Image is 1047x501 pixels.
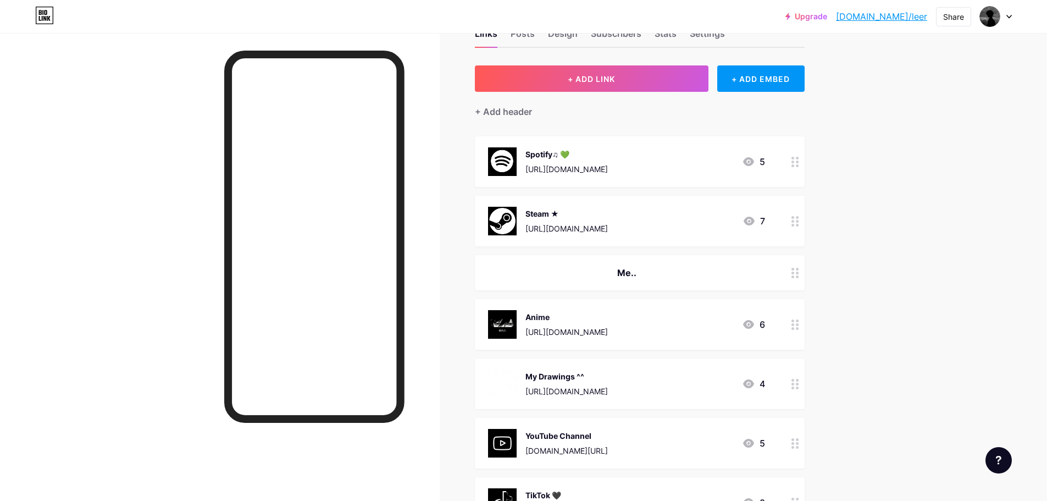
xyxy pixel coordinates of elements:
[488,310,517,339] img: Anime
[525,489,608,501] div: TikTok 🖤
[525,326,608,338] div: [URL][DOMAIN_NAME]
[525,371,608,382] div: My Drawings ^^
[836,10,927,23] a: [DOMAIN_NAME]/leer
[488,370,517,398] img: My Drawings ^^
[525,430,608,442] div: YouTube Channel
[743,214,765,228] div: 7
[488,429,517,458] img: YouTube Channel
[488,147,517,176] img: Spotify♫ 💚
[943,11,964,23] div: Share
[568,74,615,84] span: + ADD LINK
[525,163,608,175] div: [URL][DOMAIN_NAME]
[525,148,608,160] div: Spotify♫ 💚
[525,223,608,234] div: [URL][DOMAIN_NAME]
[655,27,677,47] div: Stats
[475,65,708,92] button: + ADD LINK
[488,207,517,235] img: Steam ★
[742,377,765,390] div: 4
[742,318,765,331] div: 6
[979,6,1000,27] img: leer
[525,386,608,397] div: [URL][DOMAIN_NAME]
[690,27,725,47] div: Settings
[525,445,608,456] div: [DOMAIN_NAME][URL]
[525,311,608,323] div: Anime
[475,105,532,118] div: + Add header
[511,27,535,47] div: Posts
[742,437,765,450] div: 5
[742,155,765,168] div: 5
[717,65,805,92] div: + ADD EMBED
[475,27,497,47] div: Links
[785,12,827,21] a: Upgrade
[591,27,641,47] div: Subscribers
[488,266,765,279] div: Me..
[548,27,578,47] div: Design
[525,208,608,219] div: Steam ★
